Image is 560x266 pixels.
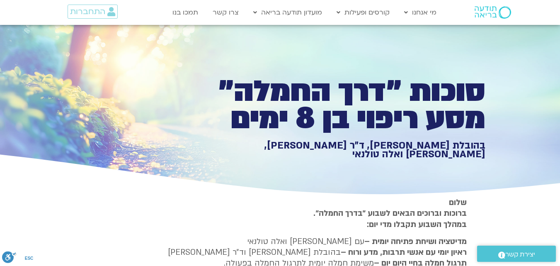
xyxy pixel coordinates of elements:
[332,5,394,20] a: קורסים ופעילות
[475,6,511,19] img: תודעה בריאה
[249,5,326,20] a: מועדון תודעה בריאה
[449,197,467,208] strong: שלום
[70,7,105,16] span: התחברות
[477,246,556,262] a: יצירת קשר
[208,5,243,20] a: צרו קשר
[68,5,118,19] a: התחברות
[313,208,467,229] strong: ברוכות וברוכים הבאים לשבוע ״בדרך החמלה״. במהלך השבוע תקבלו מדי יום:
[400,5,441,20] a: מי אנחנו
[198,141,485,159] h1: בהובלת [PERSON_NAME], ד״ר [PERSON_NAME], [PERSON_NAME] ואלה טולנאי
[198,78,485,132] h1: סוכות ״דרך החמלה״ מסע ריפוי בן 8 ימים
[364,236,467,247] strong: מדיטציה ושיחת פתיחה יומית –
[505,249,535,260] span: יצירת קשר
[341,247,467,258] b: ראיון יומי עם אנשי תרבות, מדע ורוח –
[168,5,202,20] a: תמכו בנו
